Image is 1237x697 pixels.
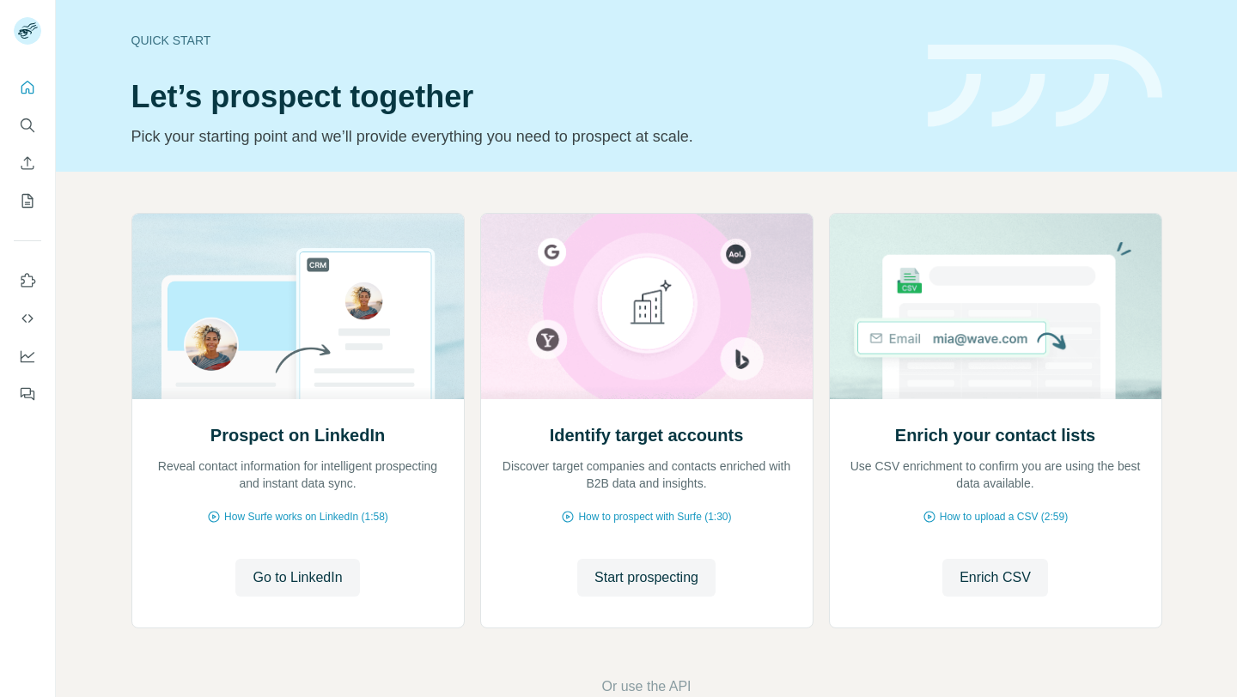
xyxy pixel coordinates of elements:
button: Go to LinkedIn [235,559,359,597]
span: Start prospecting [594,567,698,588]
button: Use Surfe on LinkedIn [14,265,41,296]
button: Start prospecting [577,559,716,597]
button: Enrich CSV [14,148,41,179]
img: Enrich your contact lists [829,214,1162,399]
p: Use CSV enrichment to confirm you are using the best data available. [847,458,1144,492]
span: Go to LinkedIn [253,567,342,588]
p: Pick your starting point and we’ll provide everything you need to prospect at scale. [131,124,907,148]
button: My lists [14,185,41,216]
p: Reveal contact information for intelligent prospecting and instant data sync. [149,458,447,492]
h2: Identify target accounts [550,423,744,447]
p: Discover target companies and contacts enriched with B2B data and insights. [498,458,795,492]
img: Prospect on LinkedIn [131,214,465,399]
button: Quick start [14,72,41,103]
button: Dashboard [14,341,41,372]
h2: Enrich your contact lists [895,423,1095,447]
span: Enrich CSV [960,567,1031,588]
img: banner [928,45,1162,128]
span: How Surfe works on LinkedIn (1:58) [224,509,388,524]
button: Enrich CSV [942,559,1048,597]
h2: Prospect on LinkedIn [210,423,385,447]
span: How to upload a CSV (2:59) [940,509,1068,524]
img: Identify target accounts [480,214,813,399]
button: Search [14,110,41,141]
span: How to prospect with Surfe (1:30) [578,509,731,524]
button: Feedback [14,379,41,409]
button: Or use the API [601,676,691,697]
div: Quick start [131,32,907,49]
h1: Let’s prospect together [131,80,907,114]
button: Use Surfe API [14,303,41,334]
